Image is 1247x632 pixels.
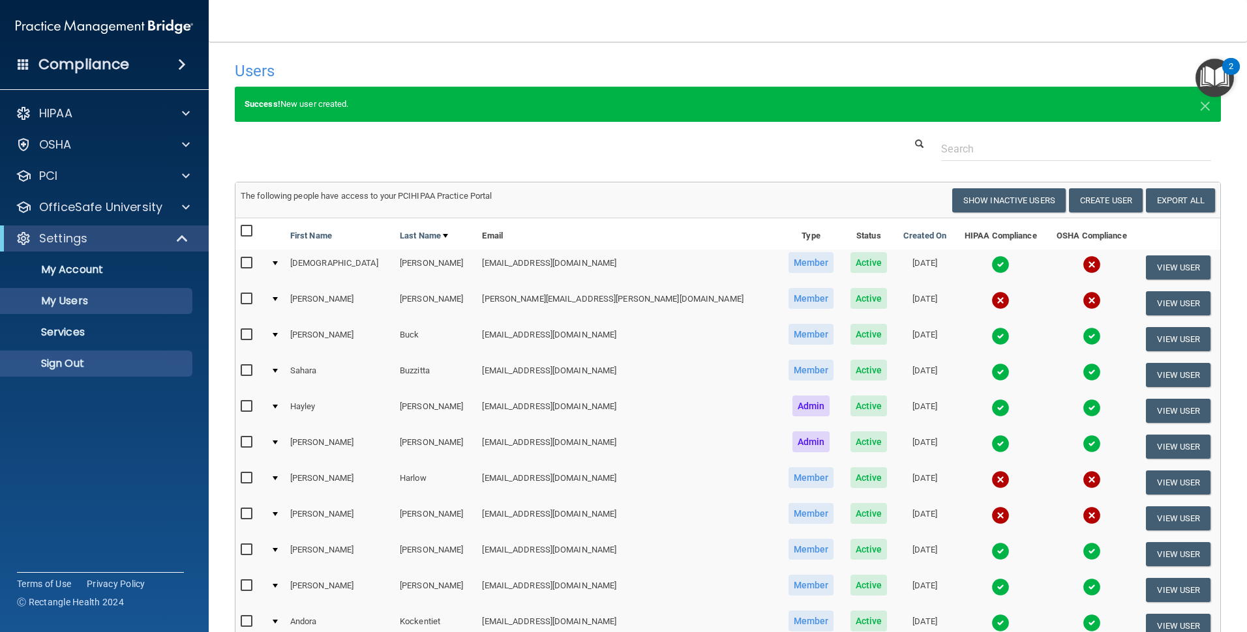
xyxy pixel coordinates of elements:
[285,393,395,429] td: Hayley
[395,572,477,608] td: [PERSON_NAME]
[1083,327,1101,345] img: tick.e7d51cea.svg
[285,285,395,321] td: [PERSON_NAME]
[241,191,492,201] span: The following people have access to your PCIHIPAA Practice Portal
[395,500,477,536] td: [PERSON_NAME]
[395,321,477,357] td: Buck
[789,360,834,381] span: Member
[16,168,190,184] a: PCI
[16,14,193,40] img: PMB logo
[1069,188,1143,212] button: Create User
[1083,506,1101,524] img: cross.ca9f0e7f.svg
[235,63,802,79] h4: Users
[850,360,888,381] span: Active
[39,231,87,246] p: Settings
[789,539,834,560] span: Member
[39,137,72,152] p: OSHA
[8,357,187,370] p: Sign Out
[941,137,1211,161] input: Search
[1021,539,1231,592] iframe: Drift Widget Chat Controller
[285,500,395,536] td: [PERSON_NAME]
[991,291,1010,309] img: cross.ca9f0e7f.svg
[895,572,954,608] td: [DATE]
[789,288,834,309] span: Member
[850,467,888,488] span: Active
[395,357,477,393] td: Buzzitta
[16,199,190,215] a: OfficeSafe University
[290,228,332,244] a: First Name
[1083,614,1101,632] img: tick.e7d51cea.svg
[1146,327,1210,351] button: View User
[477,429,779,465] td: [EMAIL_ADDRESS][DOMAIN_NAME]
[991,506,1010,524] img: cross.ca9f0e7f.svg
[850,575,888,596] span: Active
[991,327,1010,345] img: tick.e7d51cea.svg
[789,575,834,596] span: Member
[285,250,395,285] td: [DEMOGRAPHIC_DATA]
[895,285,954,321] td: [DATE]
[39,199,162,215] p: OfficeSafe University
[1146,255,1210,280] button: View User
[780,218,842,250] th: Type
[1146,470,1210,495] button: View User
[395,536,477,572] td: [PERSON_NAME]
[1146,506,1210,530] button: View User
[991,542,1010,560] img: tick.e7d51cea.svg
[991,399,1010,417] img: tick.e7d51cea.svg
[991,255,1010,274] img: tick.e7d51cea.svg
[285,536,395,572] td: [PERSON_NAME]
[235,87,1221,122] div: New user created.
[285,321,395,357] td: [PERSON_NAME]
[1229,66,1233,83] div: 2
[789,503,834,524] span: Member
[477,357,779,393] td: [EMAIL_ADDRESS][DOMAIN_NAME]
[477,250,779,285] td: [EMAIL_ADDRESS][DOMAIN_NAME]
[17,596,124,609] span: Ⓒ Rectangle Health 2024
[1146,188,1215,212] a: Export All
[285,465,395,500] td: [PERSON_NAME]
[850,539,888,560] span: Active
[477,285,779,321] td: [PERSON_NAME][EMAIL_ADDRESS][PERSON_NAME][DOMAIN_NAME]
[285,572,395,608] td: [PERSON_NAME]
[1195,59,1234,97] button: Open Resource Center, 2 new notifications
[850,431,888,452] span: Active
[850,395,888,416] span: Active
[16,106,190,121] a: HIPAA
[395,429,477,465] td: [PERSON_NAME]
[8,294,187,308] p: My Users
[395,285,477,321] td: [PERSON_NAME]
[16,231,189,246] a: Settings
[477,465,779,500] td: [EMAIL_ADDRESS][DOMAIN_NAME]
[952,188,1066,212] button: Show Inactive Users
[842,218,895,250] th: Status
[400,228,448,244] a: Last Name
[895,536,954,572] td: [DATE]
[477,536,779,572] td: [EMAIL_ADDRESS][DOMAIN_NAME]
[1199,96,1211,112] button: Close
[1083,470,1101,489] img: cross.ca9f0e7f.svg
[395,465,477,500] td: Harlow
[87,577,145,590] a: Privacy Policy
[395,393,477,429] td: [PERSON_NAME]
[285,429,395,465] td: [PERSON_NAME]
[792,395,830,416] span: Admin
[895,321,954,357] td: [DATE]
[477,321,779,357] td: [EMAIL_ADDRESS][DOMAIN_NAME]
[895,250,954,285] td: [DATE]
[991,435,1010,453] img: tick.e7d51cea.svg
[850,252,888,273] span: Active
[39,168,57,184] p: PCI
[1146,399,1210,423] button: View User
[789,467,834,488] span: Member
[477,500,779,536] td: [EMAIL_ADDRESS][DOMAIN_NAME]
[895,357,954,393] td: [DATE]
[850,288,888,309] span: Active
[789,610,834,631] span: Member
[991,614,1010,632] img: tick.e7d51cea.svg
[16,137,190,152] a: OSHA
[1047,218,1137,250] th: OSHA Compliance
[17,577,71,590] a: Terms of Use
[850,610,888,631] span: Active
[1083,363,1101,381] img: tick.e7d51cea.svg
[895,393,954,429] td: [DATE]
[850,503,888,524] span: Active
